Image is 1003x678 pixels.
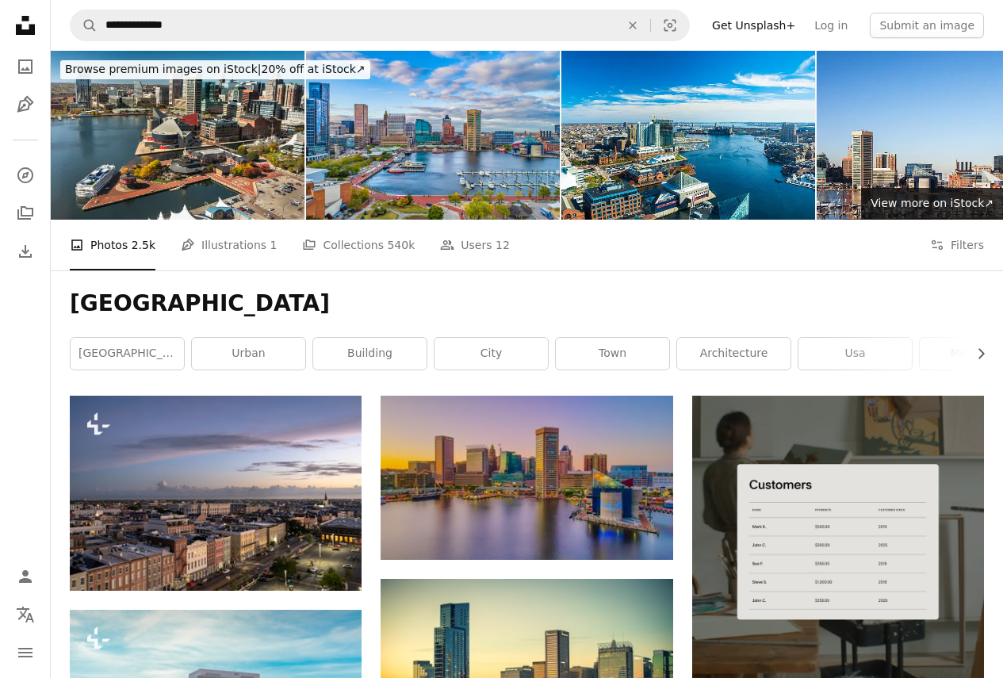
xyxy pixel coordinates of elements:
[71,338,184,370] a: [GEOGRAPHIC_DATA]
[65,63,366,75] span: 20% off at iStock ↗
[10,159,41,191] a: Explore
[10,89,41,121] a: Illustrations
[651,10,689,40] button: Visual search
[556,338,669,370] a: town
[10,637,41,668] button: Menu
[496,236,510,254] span: 12
[10,197,41,229] a: Collections
[930,220,984,270] button: Filters
[615,10,650,40] button: Clear
[70,289,984,318] h1: [GEOGRAPHIC_DATA]
[561,51,815,220] img: Baltimore Aerial with Patapsco River / Waterfront
[381,396,672,560] img: city skyline across body of water during daytime
[702,13,805,38] a: Get Unsplash+
[181,220,277,270] a: Illustrations 1
[192,338,305,370] a: urban
[870,13,984,38] button: Submit an image
[10,51,41,82] a: Photos
[435,338,548,370] a: city
[71,10,98,40] button: Search Unsplash
[65,63,261,75] span: Browse premium images on iStock |
[51,51,304,220] img: Baltimore Maryland downtown city skyline and Inner Harbour by the Patapsco River
[871,197,993,209] span: View more on iStock ↗
[70,396,362,591] img: A vibrant and colorful sunrise explodes over the French Quarter of New Orleans, Louisiana in the ...
[302,220,415,270] a: Collections 540k
[861,188,1003,220] a: View more on iStock↗
[805,13,857,38] a: Log in
[10,236,41,267] a: Download History
[10,599,41,630] button: Language
[387,236,415,254] span: 540k
[270,236,278,254] span: 1
[10,561,41,592] a: Log in / Sign up
[677,338,791,370] a: architecture
[798,338,912,370] a: usa
[51,51,380,89] a: Browse premium images on iStock|20% off at iStock↗
[313,338,427,370] a: building
[70,10,690,41] form: Find visuals sitewide
[306,51,560,220] img: Baltimore, Maryland, USA Downtown Skyline Aerial
[70,486,362,500] a: A vibrant and colorful sunrise explodes over the French Quarter of New Orleans, Louisiana in the ...
[381,470,672,485] a: city skyline across body of water during daytime
[440,220,510,270] a: Users 12
[967,338,984,370] button: scroll list to the right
